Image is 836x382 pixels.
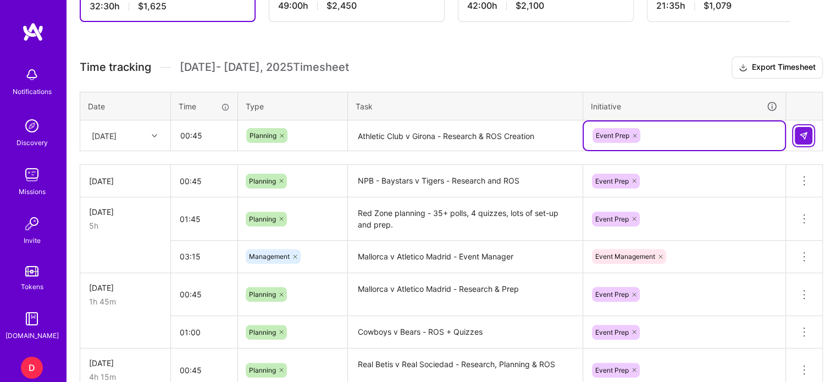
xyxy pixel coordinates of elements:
[152,133,157,139] i: icon Chevron
[21,115,43,137] img: discovery
[89,220,162,231] div: 5h
[595,290,629,298] span: Event Prep
[19,186,46,197] div: Missions
[250,131,276,140] span: Planning
[5,330,59,341] div: [DOMAIN_NAME]
[90,1,246,12] div: 32:30 h
[89,296,162,307] div: 1h 45m
[80,92,171,120] th: Date
[171,242,237,271] input: HH:MM
[249,252,290,261] span: Management
[21,64,43,86] img: bell
[349,317,582,347] textarea: Cowboys v Bears - ROS + Quizzes
[80,60,151,74] span: Time tracking
[591,100,778,113] div: Initiative
[89,175,162,187] div: [DATE]
[795,127,813,145] div: null
[349,198,582,240] textarea: Red Zone planning - 35+ polls, 4 quizzes, lots of set-up and prep.
[348,92,583,120] th: Task
[171,167,237,196] input: HH:MM
[21,213,43,235] img: Invite
[171,318,237,347] input: HH:MM
[595,252,655,261] span: Event Management
[739,62,748,74] i: icon Download
[349,242,582,272] textarea: Mallorca v Atletico Madrid - Event Manager
[249,215,276,223] span: Planning
[171,204,237,234] input: HH:MM
[18,357,46,379] a: D
[249,290,276,298] span: Planning
[171,280,237,309] input: HH:MM
[138,1,167,12] span: $1,625
[799,131,808,140] img: Submit
[596,131,629,140] span: Event Prep
[179,101,230,112] div: Time
[25,266,38,276] img: tokens
[24,235,41,246] div: Invite
[249,366,276,374] span: Planning
[249,328,276,336] span: Planning
[349,274,582,315] textarea: Mallorca v Atletico Madrid - Research & Prep
[89,282,162,294] div: [DATE]
[595,328,629,336] span: Event Prep
[21,281,43,292] div: Tokens
[732,57,823,79] button: Export Timesheet
[349,121,582,151] textarea: Athletic Club v Girona - Research & ROS Creation
[238,92,348,120] th: Type
[595,177,629,185] span: Event Prep
[22,22,44,42] img: logo
[21,164,43,186] img: teamwork
[89,206,162,218] div: [DATE]
[16,137,48,148] div: Discovery
[89,357,162,369] div: [DATE]
[595,215,629,223] span: Event Prep
[92,130,117,141] div: [DATE]
[349,166,582,196] textarea: NPB - Baystars v Tigers - Research and ROS
[21,357,43,379] div: D
[249,177,276,185] span: Planning
[13,86,52,97] div: Notifications
[180,60,349,74] span: [DATE] - [DATE] , 2025 Timesheet
[171,121,237,150] input: HH:MM
[595,366,629,374] span: Event Prep
[21,308,43,330] img: guide book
